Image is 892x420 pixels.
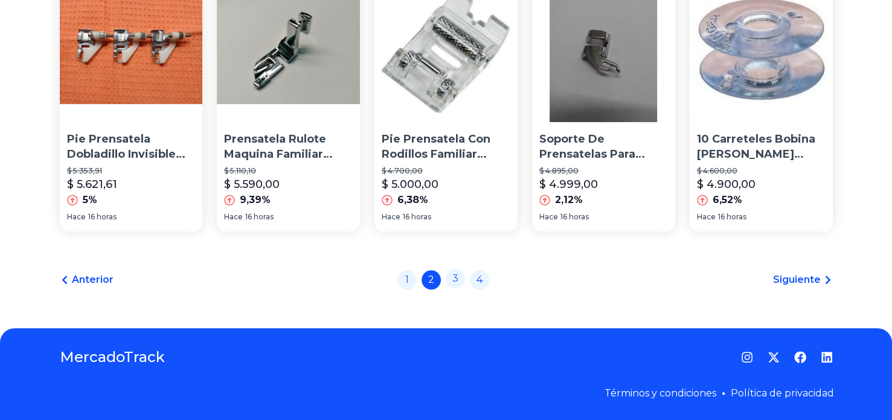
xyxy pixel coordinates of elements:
p: 6,38% [397,193,428,207]
p: 2,12% [555,193,583,207]
a: LinkedIn [821,351,833,363]
p: $ 4.895,00 [539,166,668,176]
a: 1 [397,270,417,289]
p: 9,39% [240,193,271,207]
p: $ 5.590,00 [224,176,280,193]
p: Pie Prensatela Con Rodillos Familiar Janome Brother Singer [382,132,510,162]
p: $ 4.900,00 [697,176,756,193]
a: Política de privacidad [731,387,834,399]
span: Hace [224,212,243,222]
p: 10 Carreteles Bobina [PERSON_NAME][GEOGRAPHIC_DATA] [697,132,826,162]
span: 16 horas [560,212,589,222]
p: $ 5.353,91 [67,166,196,176]
p: $ 5.000,00 [382,176,438,193]
span: 16 horas [245,212,274,222]
p: Pie Prensatela Dobladillo Invisible Janome Brother Singer [PERSON_NAME] [67,132,196,162]
p: $ 4.700,00 [382,166,510,176]
span: 16 horas [718,212,746,222]
span: Hace [697,212,716,222]
span: Anterior [72,273,114,287]
p: 6,52% [713,193,742,207]
p: $ 5.621,61 [67,176,117,193]
span: Hace [539,212,558,222]
p: $ 4.600,00 [697,166,826,176]
a: 4 [470,270,489,289]
span: Hace [67,212,86,222]
a: Twitter [768,351,780,363]
p: Prensatela Rulote Maquina Familiar [PERSON_NAME] [224,132,353,162]
a: 3 [446,269,465,288]
a: Términos y condiciones [605,387,716,399]
p: 5% [83,193,97,207]
p: $ 4.999,00 [539,176,598,193]
a: MercadoTrack [60,347,165,367]
span: Hace [382,212,400,222]
a: Siguiente [773,273,833,287]
a: Facebook [794,351,806,363]
a: Anterior [60,273,114,287]
span: 16 horas [88,212,117,222]
span: 16 horas [403,212,431,222]
a: Instagram [741,351,753,363]
span: Siguiente [773,273,821,287]
p: $ 5.110,10 [224,166,353,176]
p: Soporte De Prensatelas Para Maquina [PERSON_NAME] Familiar Singer [539,132,668,162]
